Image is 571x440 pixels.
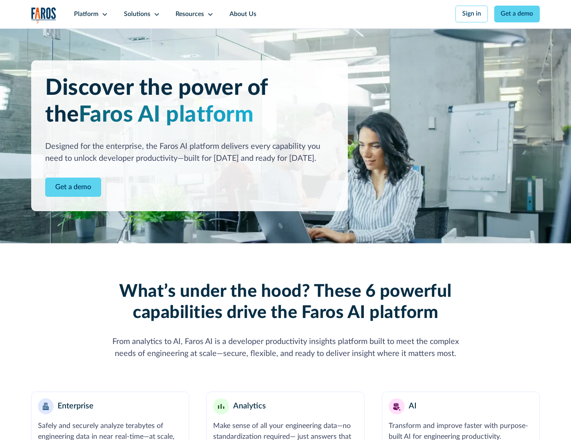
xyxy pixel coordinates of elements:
[103,281,469,323] h2: What’s under the hood? These 6 powerful capabilities drive the Faros AI platform
[45,75,333,128] h1: Discover the power of the
[58,400,94,412] div: Enterprise
[31,7,57,24] a: home
[409,400,417,412] div: AI
[74,10,98,19] div: Platform
[455,6,488,22] a: Sign in
[124,10,150,19] div: Solutions
[45,178,101,197] a: Contact Modal
[390,400,403,412] img: AI robot or assistant icon
[218,404,224,409] img: Minimalist bar chart analytics icon
[233,400,266,412] div: Analytics
[103,336,469,360] div: From analytics to AI, Faros AI is a developer productivity insights platform built to meet the co...
[31,7,57,24] img: Logo of the analytics and reporting company Faros.
[494,6,540,22] a: Get a demo
[176,10,204,19] div: Resources
[79,104,254,126] span: Faros AI platform
[45,141,333,165] div: Designed for the enterprise, the Faros AI platform delivers every capability you need to unlock d...
[43,403,49,410] img: Enterprise building blocks or structure icon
